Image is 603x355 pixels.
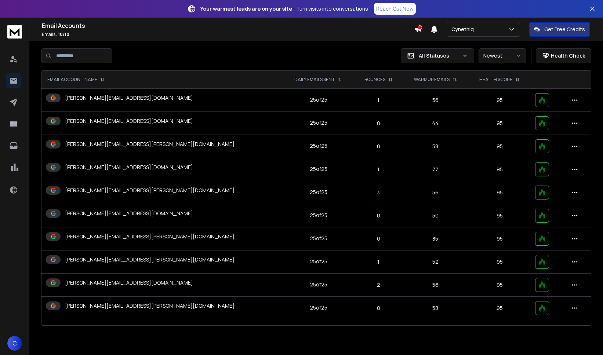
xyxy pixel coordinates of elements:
[65,233,235,240] p: [PERSON_NAME][EMAIL_ADDRESS][PERSON_NAME][DOMAIN_NAME]
[403,227,468,250] td: 85
[65,187,235,194] p: [PERSON_NAME][EMAIL_ADDRESS][PERSON_NAME][DOMAIN_NAME]
[544,26,585,33] p: Get Free Credits
[7,336,22,351] button: C
[65,210,193,217] p: [PERSON_NAME][EMAIL_ADDRESS][DOMAIN_NAME]
[403,296,468,319] td: 58
[359,189,398,196] p: 3
[310,96,327,103] div: 25 of 25
[359,258,398,266] p: 1
[359,235,398,242] p: 0
[479,77,512,83] p: HEALTH SCORE
[403,273,468,296] td: 56
[468,88,531,111] td: 95
[310,189,327,196] div: 25 of 25
[468,181,531,204] td: 95
[359,281,398,289] p: 2
[65,256,235,263] p: [PERSON_NAME][EMAIL_ADDRESS][PERSON_NAME][DOMAIN_NAME]
[359,304,398,312] p: 0
[7,25,22,39] img: logo
[403,158,468,181] td: 77
[47,77,105,83] div: EMAIL ACCOUNT NAME
[310,212,327,219] div: 25 of 25
[65,94,193,102] p: [PERSON_NAME][EMAIL_ADDRESS][DOMAIN_NAME]
[359,120,398,127] p: 0
[364,77,385,83] p: BOUNCES
[468,296,531,319] td: 95
[468,250,531,273] td: 95
[403,204,468,227] td: 50
[451,26,477,33] p: Cynethiq
[419,52,459,59] p: All Statuses
[468,273,531,296] td: 95
[479,48,526,63] button: Newest
[65,140,235,148] p: [PERSON_NAME][EMAIL_ADDRESS][PERSON_NAME][DOMAIN_NAME]
[551,52,585,59] p: Health Check
[359,143,398,150] p: 0
[359,96,398,104] p: 1
[468,227,531,250] td: 95
[310,281,327,288] div: 25 of 25
[374,3,416,15] a: Reach Out Now
[65,279,193,286] p: [PERSON_NAME][EMAIL_ADDRESS][DOMAIN_NAME]
[468,204,531,227] td: 95
[200,5,292,12] strong: Your warmest leads are on your site
[65,117,193,125] p: [PERSON_NAME][EMAIL_ADDRESS][DOMAIN_NAME]
[294,77,335,83] p: DAILY EMAILS SENT
[376,5,414,12] p: Reach Out Now
[414,77,450,83] p: WARMUP EMAILS
[200,5,368,12] p: – Turn visits into conversations
[65,302,235,310] p: [PERSON_NAME][EMAIL_ADDRESS][PERSON_NAME][DOMAIN_NAME]
[310,304,327,311] div: 25 of 25
[42,32,414,37] p: Emails :
[42,21,414,30] h1: Email Accounts
[65,164,193,171] p: [PERSON_NAME][EMAIL_ADDRESS][DOMAIN_NAME]
[310,235,327,242] div: 25 of 25
[310,142,327,150] div: 25 of 25
[359,212,398,219] p: 0
[310,258,327,265] div: 25 of 25
[310,119,327,127] div: 25 of 25
[529,22,590,37] button: Get Free Credits
[359,166,398,173] p: 1
[403,88,468,111] td: 56
[468,111,531,135] td: 95
[468,158,531,181] td: 95
[403,181,468,204] td: 56
[536,48,591,63] button: Health Check
[310,165,327,173] div: 25 of 25
[403,135,468,158] td: 58
[58,31,69,37] span: 10 / 10
[468,135,531,158] td: 95
[403,111,468,135] td: 44
[403,250,468,273] td: 52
